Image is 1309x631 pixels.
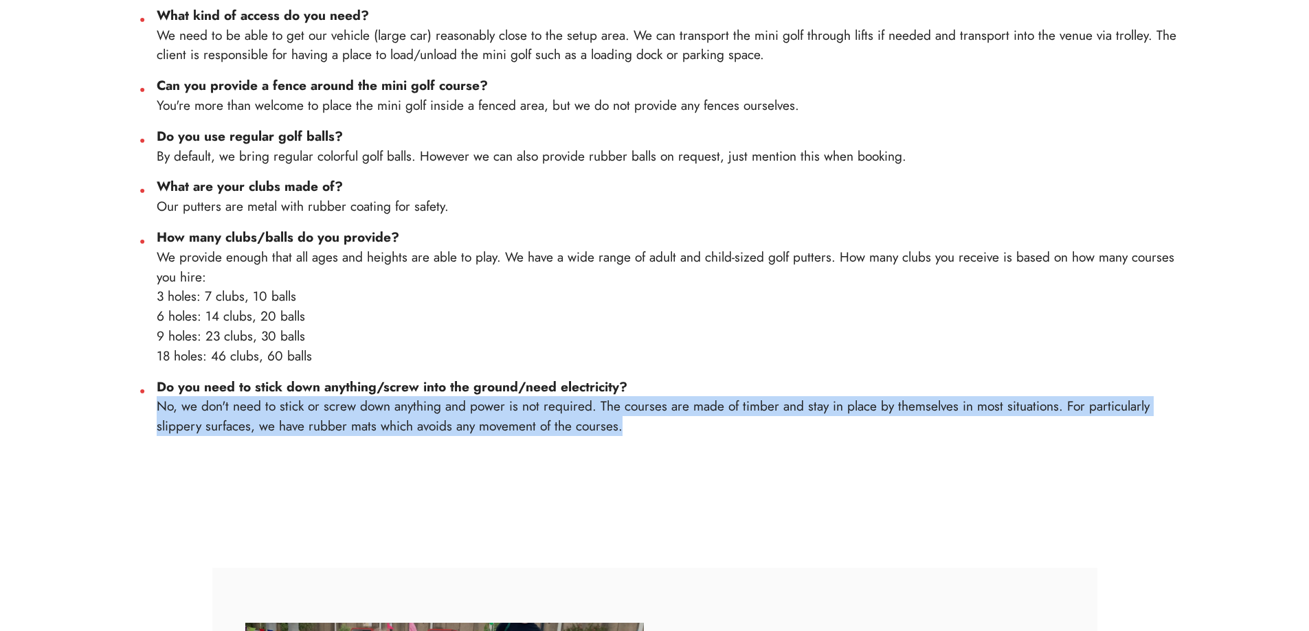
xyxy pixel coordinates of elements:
li: We need to be able to get our vehicle (large car) reasonably close to the setup area. We can tran... [157,5,1180,65]
li: We provide enough that all ages and heights are able to play. We have a wide range of adult and c... [157,227,1180,366]
li: By default, we bring regular colorful golf balls. However we can also provide rubber balls on req... [157,126,1180,166]
li: You're more than welcome to place the mini golf inside a fenced area, but we do not provide any f... [157,76,1180,115]
li: Our putters are metal with rubber coating for safety. [157,176,1180,216]
strong: Can you provide a fence around the mini golf course? [157,76,488,95]
strong: How many clubs/balls do you provide? [157,227,399,246]
strong: Do you need to stick down anything/screw into the ground/need electricity? [157,377,627,396]
strong: Do you use regular golf balls? [157,126,343,146]
strong: What kind of access do you need? [157,5,369,25]
strong: What are your clubs made of? [157,176,343,196]
li: No, we don't need to stick or screw down anything and power is not required. The courses are made... [157,377,1180,436]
